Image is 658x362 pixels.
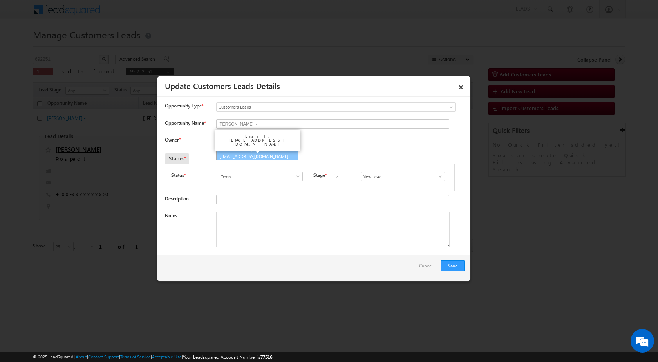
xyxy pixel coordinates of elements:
[217,104,423,111] span: Customers Leads
[419,260,437,275] a: Cancel
[219,153,290,159] span: [EMAIL_ADDRESS][DOMAIN_NAME]
[260,354,272,360] span: 77516
[291,173,301,180] a: Show All Items
[165,196,189,202] label: Description
[433,173,443,180] a: Show All Items
[165,120,206,126] label: Opportunity Name
[219,132,297,148] div: Email: [EMAIL_ADDRESS][DOMAIN_NAME]
[33,353,272,361] span: © 2025 LeadSquared | | | | |
[361,172,445,181] input: Type to Search
[120,354,151,359] a: Terms of Service
[171,172,184,179] label: Status
[165,137,180,143] label: Owner
[88,354,119,359] a: Contact Support
[41,41,132,51] div: Chat with us now
[165,102,202,109] span: Opportunity Type
[216,102,456,112] a: Customers Leads
[76,354,87,359] a: About
[165,80,280,91] a: Update Customers Leads Details
[165,213,177,218] label: Notes
[313,172,325,179] label: Stage
[107,242,142,252] em: Start Chat
[441,260,465,271] button: Save
[219,172,303,181] input: Type to Search
[152,354,182,359] a: Acceptable Use
[183,354,272,360] span: Your Leadsquared Account Number is
[13,41,33,51] img: d_60004797649_company_0_60004797649
[454,79,468,93] a: ×
[128,4,147,23] div: Minimize live chat window
[10,73,143,235] textarea: Type your message and hit 'Enter'
[165,153,189,164] div: Status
